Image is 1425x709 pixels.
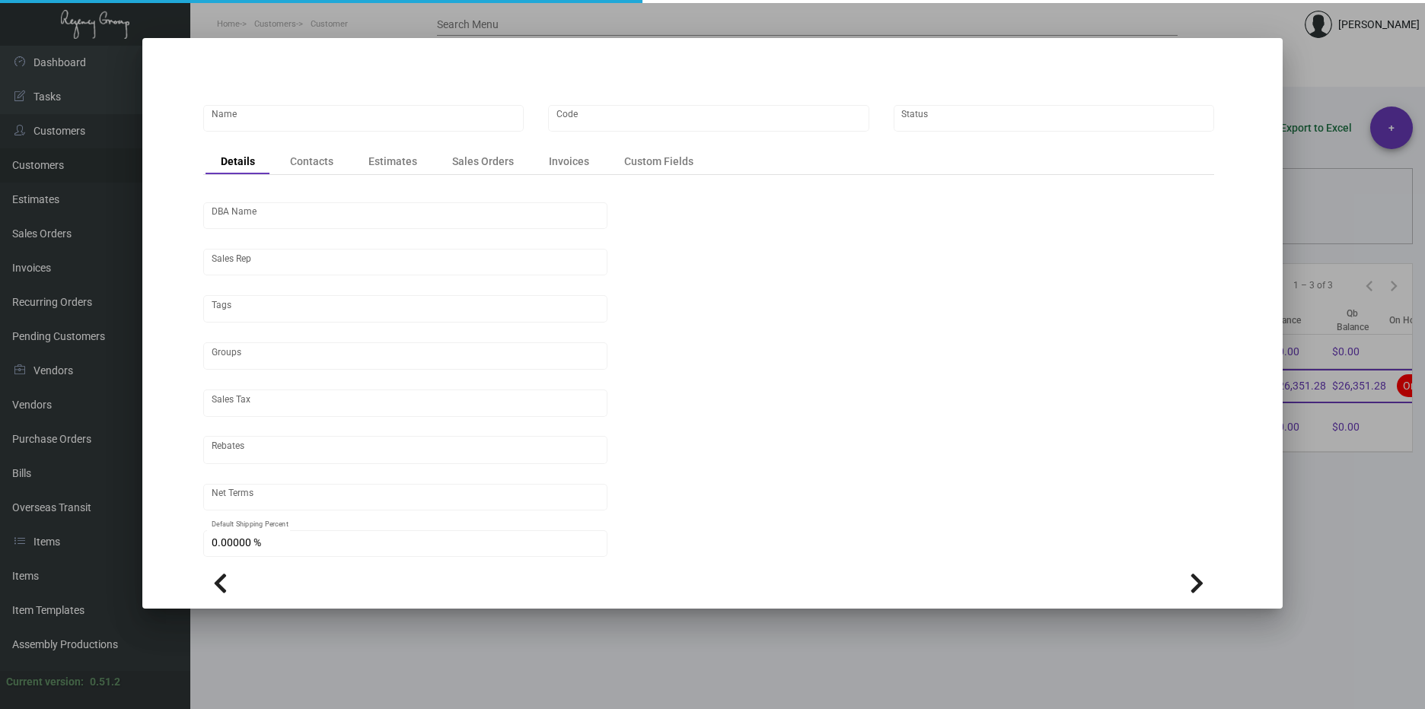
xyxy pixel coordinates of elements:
div: Sales Orders [452,154,514,170]
div: 0.51.2 [90,674,120,690]
div: Estimates [368,154,417,170]
div: Custom Fields [624,154,693,170]
div: Contacts [290,154,333,170]
div: Invoices [549,154,589,170]
div: Current version: [6,674,84,690]
div: Details [221,154,255,170]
